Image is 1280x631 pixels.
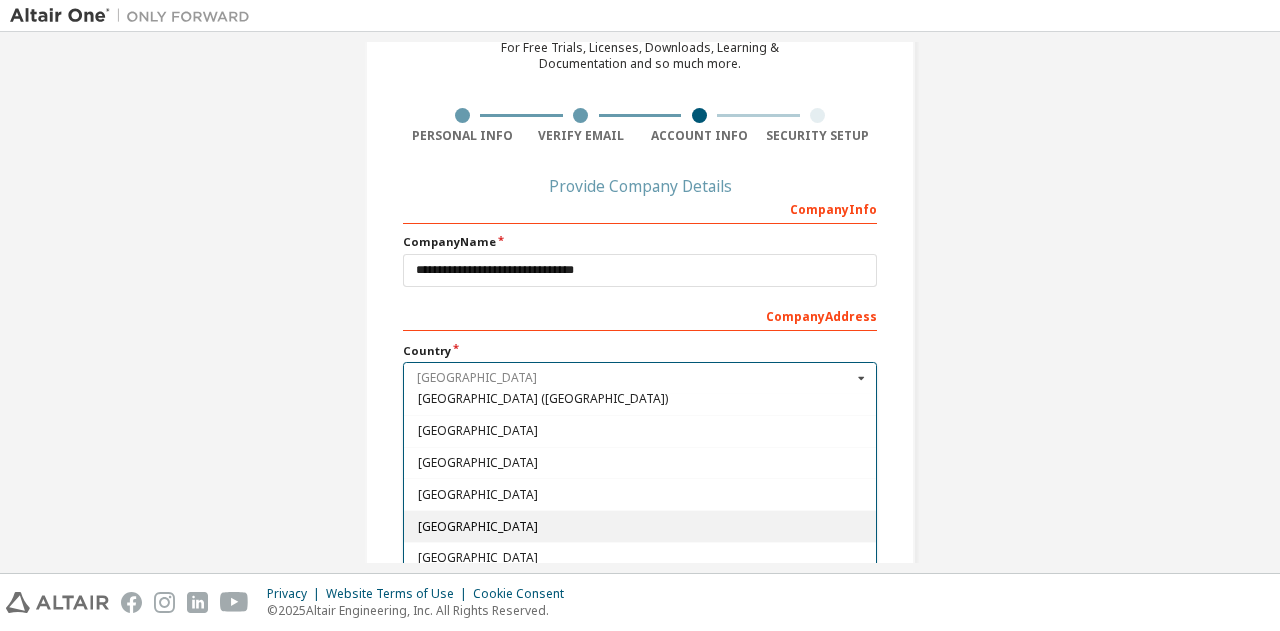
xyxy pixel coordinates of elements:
[326,586,473,602] div: Website Terms of Use
[6,592,109,613] img: altair_logo.svg
[403,343,877,359] label: Country
[403,128,522,144] div: Personal Info
[640,128,759,144] div: Account Info
[418,393,863,405] span: [GEOGRAPHIC_DATA] ([GEOGRAPHIC_DATA])
[187,592,208,613] img: linkedin.svg
[267,602,576,619] p: © 2025 Altair Engineering, Inc. All Rights Reserved.
[501,40,779,72] div: For Free Trials, Licenses, Downloads, Learning & Documentation and so much more.
[220,592,249,613] img: youtube.svg
[121,592,142,613] img: facebook.svg
[418,425,863,437] span: [GEOGRAPHIC_DATA]
[473,586,576,602] div: Cookie Consent
[418,520,863,532] span: [GEOGRAPHIC_DATA]
[418,552,863,564] span: [GEOGRAPHIC_DATA]
[403,180,877,192] div: Provide Company Details
[267,586,326,602] div: Privacy
[418,489,863,501] span: [GEOGRAPHIC_DATA]
[418,457,863,469] span: [GEOGRAPHIC_DATA]
[403,192,877,224] div: Company Info
[522,128,641,144] div: Verify Email
[403,299,877,331] div: Company Address
[10,6,260,26] img: Altair One
[154,592,175,613] img: instagram.svg
[759,128,878,144] div: Security Setup
[403,234,877,250] label: Company Name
